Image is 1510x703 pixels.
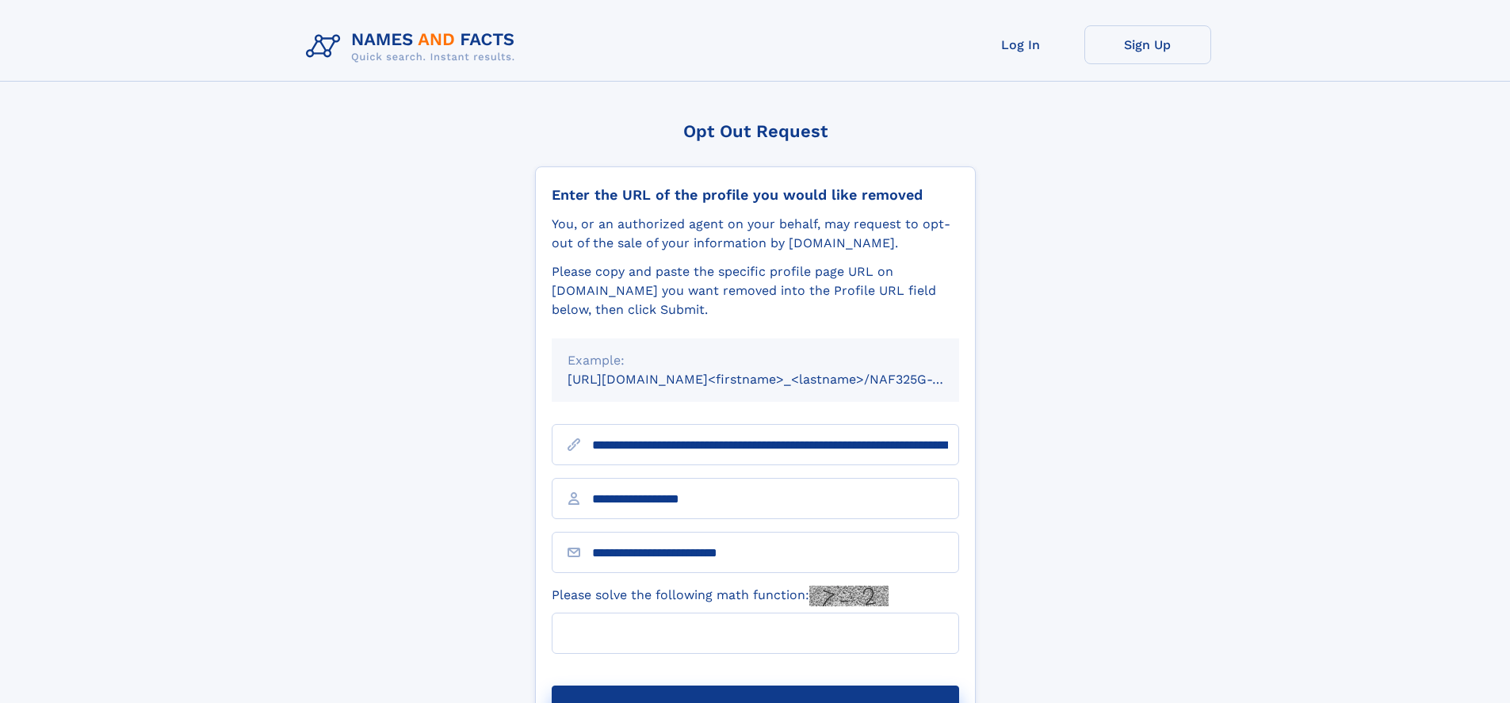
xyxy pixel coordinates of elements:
div: You, or an authorized agent on your behalf, may request to opt-out of the sale of your informatio... [552,215,959,253]
small: [URL][DOMAIN_NAME]<firstname>_<lastname>/NAF325G-xxxxxxxx [568,372,989,387]
img: Logo Names and Facts [300,25,528,68]
a: Sign Up [1084,25,1211,64]
div: Example: [568,351,943,370]
a: Log In [958,25,1084,64]
div: Opt Out Request [535,121,976,141]
label: Please solve the following math function: [552,586,889,606]
div: Please copy and paste the specific profile page URL on [DOMAIN_NAME] you want removed into the Pr... [552,262,959,319]
div: Enter the URL of the profile you would like removed [552,186,959,204]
